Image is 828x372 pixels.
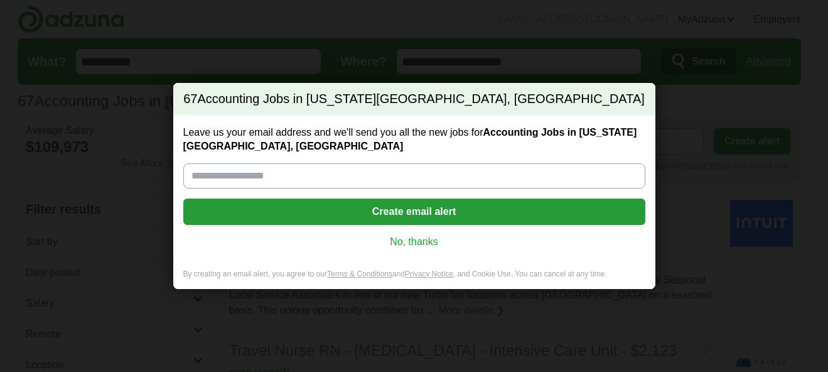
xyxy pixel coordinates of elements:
[193,235,635,249] a: No, thanks
[183,127,637,151] strong: Accounting Jobs in [US_STATE][GEOGRAPHIC_DATA], [GEOGRAPHIC_DATA]
[405,270,453,278] a: Privacy Notice
[173,269,655,290] div: By creating an email alert, you agree to our and , and Cookie Use. You can cancel at any time.
[173,83,655,116] h2: Accounting Jobs in [US_STATE][GEOGRAPHIC_DATA], [GEOGRAPHIC_DATA]
[183,199,645,225] button: Create email alert
[327,270,392,278] a: Terms & Conditions
[183,126,645,153] label: Leave us your email address and we'll send you all the new jobs for
[183,90,197,108] span: 67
